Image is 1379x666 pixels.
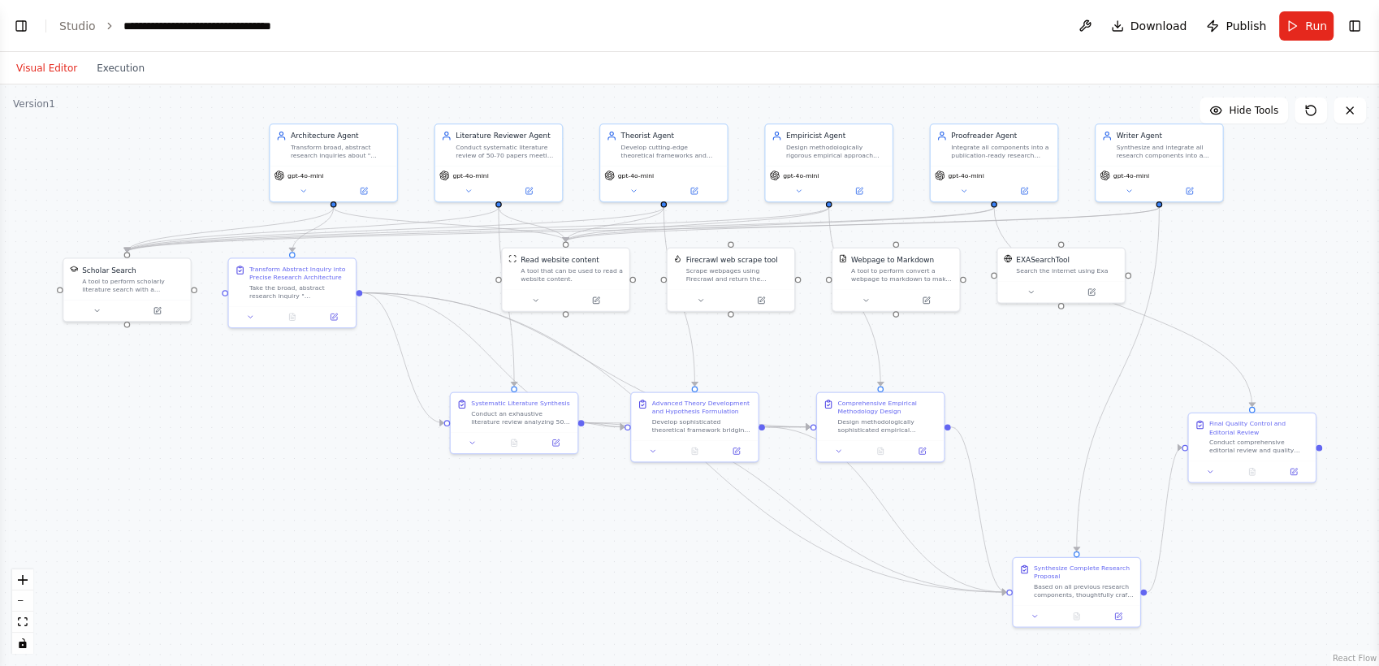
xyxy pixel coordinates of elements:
g: Edge from 0c227ac8-0209-40eb-a858-156e02e80774 to d558eb9a-d661-420a-9acb-c913d6dadbd2 [122,207,834,252]
button: Open in side panel [995,185,1053,197]
div: SerplyWebpageToMarkdownToolWebpage to MarkdownA tool to perform convert a webpage to markdown to ... [832,247,961,311]
button: No output available [270,311,314,323]
g: Edge from a244e6a1-42ee-45b8-a1ac-9a78c422259c to 696021bb-d19e-435d-abc0-fc44476a3636 [1147,443,1182,598]
img: FirecrawlScrapeWebsiteTool [673,254,681,262]
div: Transform Abstract Inquiry into Precise Research ArchitectureTake the broad, abstract research in... [227,257,357,328]
div: Architecture AgentTransform broad, abstract research inquiries about "{research_question}" into p... [269,123,398,202]
button: Open in side panel [719,445,754,457]
g: Edge from 47ff7d75-f163-44c9-bd15-43e91c94eba8 to a244e6a1-42ee-45b8-a1ac-9a78c422259c [1071,207,1164,551]
div: Synthesize and integrate all research components into a cohesive, publication-ready research prop... [1116,143,1216,159]
img: SerplyScholarSearchTool [70,265,78,273]
span: Publish [1226,18,1266,34]
div: Proofreader Agent [951,131,1051,141]
span: Hide Tools [1229,104,1278,117]
g: Edge from 4a7c4d4b-14cd-4e4a-beaf-19f78020b15f to 247e347a-fd16-4b87-92fe-2f7ab090d913 [659,207,700,386]
div: Firecrawl web scrape tool [686,254,778,265]
button: Open in side panel [538,437,573,449]
div: Literature Reviewer AgentConduct systematic literature review of 50-70 papers meeting UTD24/FT50 ... [434,123,563,202]
div: Synthesize Complete Research Proposal [1034,564,1134,581]
div: Develop cutting-edge theoretical frameworks and formulate precise, falsifiable hypotheses for "{r... [620,143,720,159]
button: toggle interactivity [12,633,33,654]
div: Theorist Agent [620,131,720,141]
g: Edge from ab30c0d9-7cbd-4737-88d0-499a7c794e1c to d558eb9a-d661-420a-9acb-c913d6dadbd2 [122,207,339,252]
div: Systematic Literature SynthesisConduct an exhaustive literature review analyzing 50-70 papers, pr... [450,391,579,454]
div: EXASearchToolEXASearchToolSearch the internet using Exa [996,247,1126,303]
img: SerplyWebpageToMarkdownTool [839,254,847,262]
div: Webpage to Markdown [851,254,934,265]
g: Edge from d14cd4f8-fc9f-42f6-9bd9-83b51c266c5b to d558eb9a-d661-420a-9acb-c913d6dadbd2 [122,207,504,252]
span: Run [1305,18,1327,34]
button: Open in side panel [567,294,625,306]
button: Visual Editor [6,58,87,78]
button: Publish [1200,11,1273,41]
a: Studio [59,19,96,32]
div: Proofreader AgentIntegrate all components into a publication-ready research proposal for "{resear... [929,123,1058,202]
g: Edge from ad1d7dcc-7f20-4db1-9c50-a211d641001b to a244e6a1-42ee-45b8-a1ac-9a78c422259c [951,422,1006,597]
div: Theorist AgentDevelop cutting-edge theoretical frameworks and formulate precise, falsifiable hypo... [599,123,728,202]
button: No output available [492,437,536,449]
img: ScrapeWebsiteTool [508,254,517,262]
button: Open in side panel [128,305,187,317]
g: Edge from ab30c0d9-7cbd-4737-88d0-499a7c794e1c to 80254800-f7fd-4d70-b057-7c675d54362b [287,207,339,252]
div: A tool that can be used to read a website content. [521,267,623,283]
button: Open in side panel [1100,610,1136,622]
button: Open in side panel [335,185,393,197]
button: Execution [87,58,154,78]
g: Edge from 47ff7d75-f163-44c9-bd15-43e91c94eba8 to d558eb9a-d661-420a-9acb-c913d6dadbd2 [122,207,1164,252]
button: Run [1279,11,1334,41]
g: Edge from 0c227ac8-0209-40eb-a858-156e02e80774 to ad1d7dcc-7f20-4db1-9c50-a211d641001b [824,207,885,386]
div: Literature Reviewer Agent [456,131,555,141]
div: A tool to perform convert a webpage to markdown to make it easier for LLMs to understand [851,267,953,283]
button: No output available [1055,610,1099,622]
span: gpt-4o-mini [287,171,323,179]
button: Open in side panel [665,185,724,197]
g: Edge from f5c9fd6e-ff52-4db8-a7d9-897339058e9e to 696021bb-d19e-435d-abc0-fc44476a3636 [989,207,1257,406]
div: Empiricist Agent [786,131,886,141]
g: Edge from cef947a8-6dfa-498b-80ea-121bf6071152 to a244e6a1-42ee-45b8-a1ac-9a78c422259c [585,417,1006,597]
button: Open in side panel [499,185,558,197]
button: Open in side panel [897,294,955,306]
div: Integrate all components into a publication-ready research proposal for "{research_question}" mee... [951,143,1051,159]
div: Transform broad, abstract research inquiries about "{research_question}" into precise, theoretica... [291,143,391,159]
span: Download [1130,18,1187,34]
button: zoom out [12,590,33,612]
button: zoom in [12,569,33,590]
div: Advanced Theory Development and Hypothesis Formulation [652,399,752,415]
div: Synthesize Complete Research ProposalBased on all previous research components, thoughtfully craf... [1012,557,1141,628]
div: Conduct systematic literature review of 50-70 papers meeting UTD24/FT50 standards for "{research_... [456,143,555,159]
div: EXASearchTool [1016,254,1070,265]
button: Open in side panel [316,311,352,323]
button: Show left sidebar [10,15,32,37]
a: React Flow attribution [1333,654,1377,663]
div: Architecture Agent [291,131,391,141]
g: Edge from 247e347a-fd16-4b87-92fe-2f7ab090d913 to ad1d7dcc-7f20-4db1-9c50-a211d641001b [765,422,811,432]
button: Open in side panel [1160,185,1218,197]
button: Show right sidebar [1343,15,1366,37]
button: Open in side panel [905,445,940,457]
div: Final Quality Control and Editorial ReviewConduct comprehensive editorial review and quality cont... [1187,413,1316,483]
g: Edge from f5c9fd6e-ff52-4db8-a7d9-897339058e9e to d558eb9a-d661-420a-9acb-c913d6dadbd2 [122,207,999,252]
div: Empiricist AgentDesign methodologically rigorous empirical approach meeting the highest UTD24 sta... [764,123,893,202]
div: Transform Abstract Inquiry into Precise Research Architecture [249,265,349,281]
div: React Flow controls [12,569,33,654]
g: Edge from cef947a8-6dfa-498b-80ea-121bf6071152 to 247e347a-fd16-4b87-92fe-2f7ab090d913 [585,417,625,432]
button: fit view [12,612,33,633]
div: Design methodologically rigorous empirical approach meeting the highest UTD24 standards for "{res... [786,143,886,159]
div: Final Quality Control and Editorial Review [1209,420,1309,436]
div: Advanced Theory Development and Hypothesis FormulationDevelop sophisticated theoretical framework... [630,391,759,462]
div: Scholar Search [82,265,136,275]
button: Open in side panel [732,294,790,306]
div: Read website content [521,254,599,265]
div: Version 1 [13,97,55,110]
div: Comprehensive Empirical Methodology DesignDesign methodologically sophisticated empirical approac... [816,391,945,462]
nav: breadcrumb [59,18,306,34]
div: FirecrawlScrapeWebsiteToolFirecrawl web scrape toolScrape webpages using Firecrawl and return the... [666,247,795,311]
span: gpt-4o-mini [618,171,654,179]
div: Writer Agent [1116,131,1216,141]
div: Comprehensive Empirical Methodology Design [837,399,937,415]
div: Systematic Literature Synthesis [471,399,569,407]
g: Edge from 80254800-f7fd-4d70-b057-7c675d54362b to 247e347a-fd16-4b87-92fe-2f7ab090d913 [362,288,624,432]
button: No output available [1230,465,1274,478]
div: A tool to perform scholarly literature search with a search_query. [82,277,184,293]
img: EXASearchTool [1004,254,1012,262]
